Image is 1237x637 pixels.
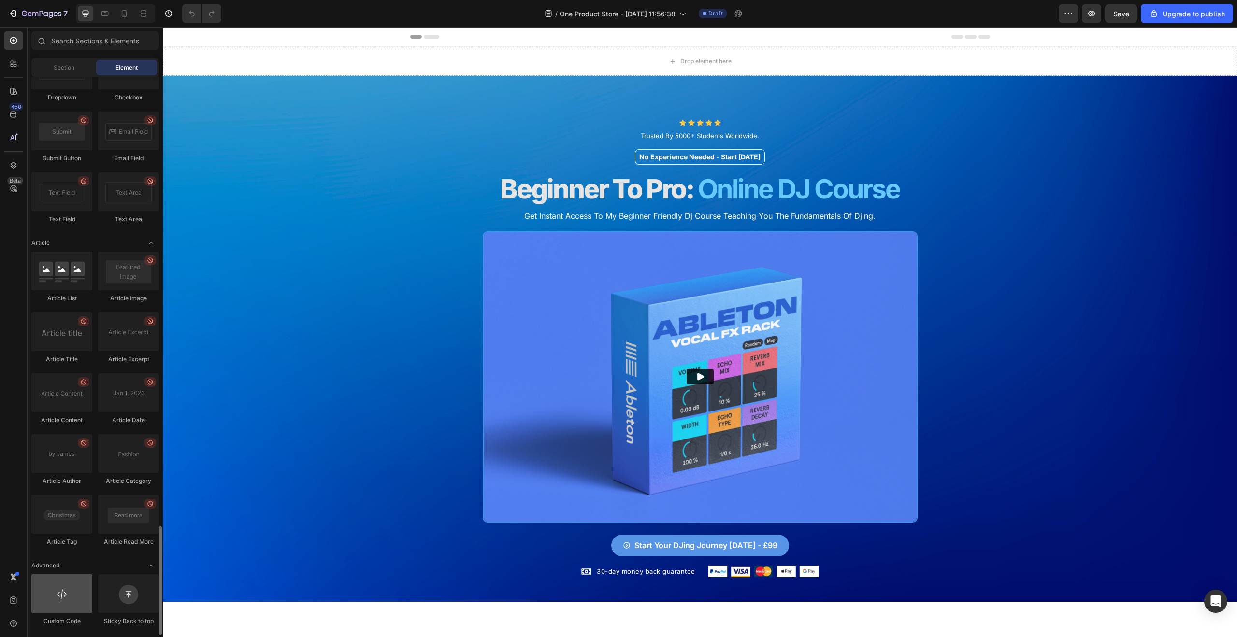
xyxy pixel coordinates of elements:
div: Custom Code [31,617,92,625]
p: Start Your DJing Journey [DATE] - £99 [472,513,615,524]
div: Article List [31,294,92,303]
button: 7 [4,4,72,23]
div: Submit Button [31,154,92,163]
strong: Online DJ Course [535,146,737,178]
h2: No Experience Needed - Start [DATE] [472,122,602,138]
button: Play [524,342,551,357]
div: Checkbox [98,93,159,102]
div: Article Image [98,294,159,303]
img: 495611768014373769-47762bdc-c92b-46d1-973d-50401e2847fe.png [546,538,656,550]
div: Article Title [31,355,92,364]
div: Sticky Back to top [98,617,159,625]
div: Text Area [98,215,159,224]
div: Drop element here [518,30,569,38]
p: 30-day money back guarantee [434,540,532,550]
span: Article [31,239,50,247]
span: One Product Store - [DATE] 11:56:38 [560,9,676,19]
div: Article Category [98,477,159,485]
div: Article Tag [31,538,92,546]
button: <p>Start Your DJing Journey Today - £99</p> [448,508,626,529]
img: Alt image [321,205,754,494]
span: Toggle open [144,235,159,251]
div: Article Content [31,416,92,425]
iframe: Design area [163,27,1237,637]
div: Beta [7,177,23,184]
button: Upgrade to publish [1141,4,1233,23]
button: Save [1105,4,1137,23]
div: 450 [9,103,23,111]
span: Section [54,63,74,72]
div: Undo/Redo [182,4,221,23]
div: Article Date [98,416,159,425]
span: get instant access to my beginner friendly dj course teaching you the fundamentals of djing. [361,184,713,194]
span: Beginner To Pro: [337,146,531,178]
div: Article Read More [98,538,159,546]
div: Article Author [31,477,92,485]
div: Text Field [31,215,92,224]
span: Trusted By 5000+ Students Worldwide. [478,105,596,113]
div: Dropdown [31,93,92,102]
span: Advanced [31,561,59,570]
div: Article Excerpt [98,355,159,364]
span: Save [1113,10,1129,18]
div: Email Field [98,154,159,163]
span: Toggle open [144,558,159,573]
span: Draft [708,9,723,18]
input: Search Sections & Elements [31,31,159,50]
span: / [555,9,558,19]
div: Open Intercom Messenger [1204,590,1227,613]
span: Element [115,63,138,72]
div: Upgrade to publish [1149,9,1225,19]
p: 7 [63,8,68,19]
